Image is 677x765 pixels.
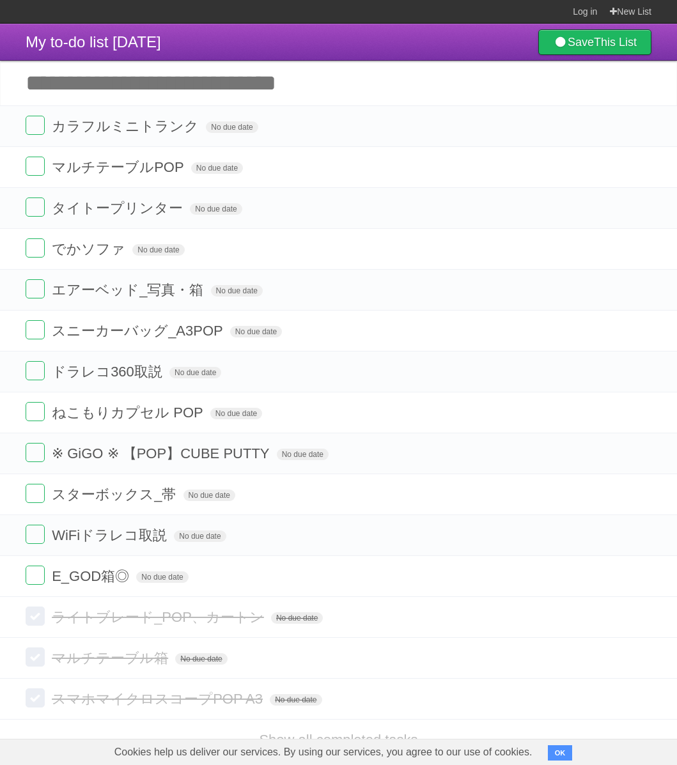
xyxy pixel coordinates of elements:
span: スニーカーバッグ_A3POP [52,323,226,339]
a: SaveThis List [538,29,651,55]
label: Done [26,238,45,258]
label: Done [26,157,45,176]
span: No due date [132,244,184,256]
span: タイトープリンター [52,200,186,216]
span: My to-do list [DATE] [26,33,161,50]
span: スターボックス_帯 [52,486,179,502]
span: カラフルミニトランク [52,118,202,134]
span: No due date [191,162,243,174]
span: No due date [169,367,221,378]
label: Done [26,361,45,380]
span: No due date [206,121,258,133]
span: エアーベッド_写真・箱 [52,282,206,298]
span: ライトブレード_POP、カートン [52,609,267,625]
span: ※ GiGO ※ 【POP】CUBE PUTTY [52,445,272,461]
span: No due date [136,571,188,583]
span: No due date [210,408,262,419]
label: Done [26,688,45,707]
span: No due date [270,694,322,706]
span: No due date [190,203,242,215]
a: Show all completed tasks [259,732,417,748]
label: Done [26,484,45,503]
span: No due date [174,530,226,542]
span: マルチテーブル箱 [52,650,171,666]
label: Done [26,607,45,626]
b: This List [594,36,637,49]
label: Done [26,402,45,421]
span: ドラレコ360取説 [52,364,166,380]
label: Done [26,566,45,585]
span: E_GOD箱◎ [52,568,132,584]
span: No due date [175,653,227,665]
label: Done [26,279,45,298]
label: Done [26,320,45,339]
span: No due date [211,285,263,297]
span: No due date [230,326,282,337]
span: スマホマイクロスコープPOP A3 [52,691,266,707]
span: No due date [271,612,323,624]
label: Done [26,647,45,667]
label: Done [26,116,45,135]
span: WiFiドラレコ取説 [52,527,170,543]
button: OK [548,745,573,761]
span: マルチテーブルPOP [52,159,187,175]
span: No due date [277,449,329,460]
label: Done [26,525,45,544]
span: ねこもりカプセル POP [52,405,206,421]
span: Cookies help us deliver our services. By using our services, you agree to our use of cookies. [102,739,545,765]
label: Done [26,443,45,462]
span: No due date [183,490,235,501]
span: でかソファ [52,241,128,257]
label: Done [26,197,45,217]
